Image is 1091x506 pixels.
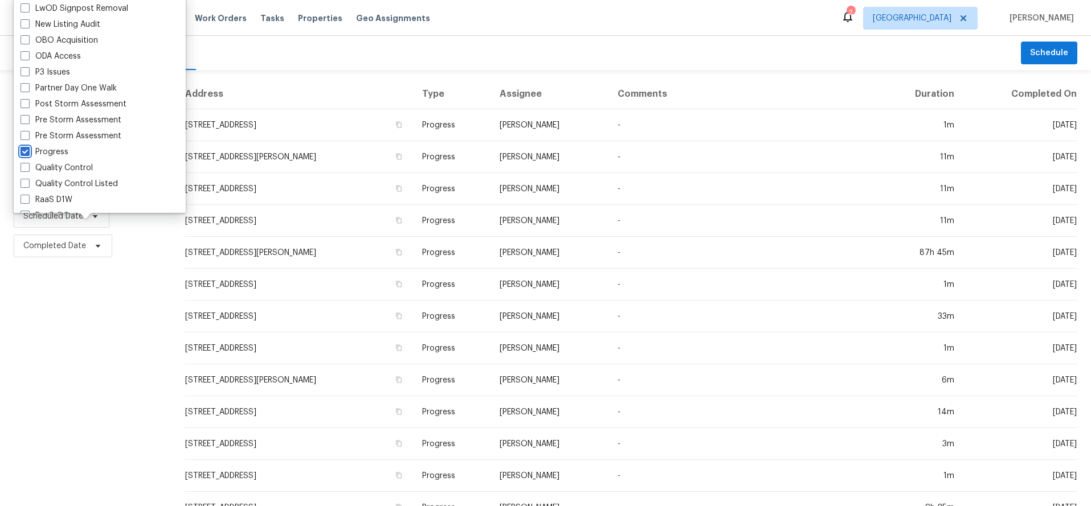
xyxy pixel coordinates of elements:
td: 6m [876,364,963,396]
td: Progress [413,396,491,428]
td: [PERSON_NAME] [491,396,608,428]
span: Completed Date [23,240,86,252]
td: [PERSON_NAME] [491,301,608,332]
div: 2 [847,7,855,18]
label: Pre Storm Assessment [21,114,121,126]
td: [DATE] [963,364,1077,396]
button: Copy Address [394,438,404,449]
td: 3m [876,428,963,460]
td: [DATE] [963,332,1077,364]
label: Post Storm Assessment [21,98,126,110]
th: Assignee [491,79,608,109]
td: [DATE] [963,460,1077,492]
th: Type [413,79,491,109]
td: [STREET_ADDRESS] [185,460,413,492]
td: [STREET_ADDRESS][PERSON_NAME] [185,141,413,173]
label: Progress [21,146,68,158]
td: - [608,396,876,428]
td: 87h 45m [876,237,963,269]
td: [STREET_ADDRESS] [185,269,413,301]
td: [PERSON_NAME] [491,141,608,173]
th: Comments [608,79,876,109]
td: Progress [413,205,491,237]
td: [PERSON_NAME] [491,364,608,396]
td: - [608,428,876,460]
td: - [608,237,876,269]
th: Completed On [963,79,1077,109]
td: Progress [413,301,491,332]
button: Copy Address [394,120,404,130]
button: Copy Address [394,470,404,480]
td: [DATE] [963,141,1077,173]
span: [PERSON_NAME] [1005,13,1074,24]
td: [STREET_ADDRESS] [185,109,413,141]
td: Progress [413,332,491,364]
label: Quality Control [21,162,93,174]
td: [STREET_ADDRESS] [185,173,413,205]
span: Schedule [1030,46,1068,60]
label: OBO Acquisition [21,35,98,46]
td: [STREET_ADDRESS] [185,205,413,237]
td: 11m [876,205,963,237]
td: [DATE] [963,237,1077,269]
label: ODA Access [21,51,81,62]
span: Work Orders [195,13,247,24]
td: [PERSON_NAME] [491,428,608,460]
td: - [608,301,876,332]
td: - [608,141,876,173]
td: 14m [876,396,963,428]
td: - [608,173,876,205]
button: Schedule [1021,42,1077,65]
td: 1m [876,269,963,301]
td: [STREET_ADDRESS] [185,332,413,364]
td: 33m [876,301,963,332]
span: Tasks [260,14,284,22]
label: Pre Storm Assessment [21,130,121,142]
td: [STREET_ADDRESS][PERSON_NAME] [185,237,413,269]
td: [PERSON_NAME] [491,269,608,301]
td: - [608,269,876,301]
td: [PERSON_NAME] [491,205,608,237]
td: [PERSON_NAME] [491,332,608,364]
button: Copy Address [394,279,404,289]
td: Progress [413,109,491,141]
td: [DATE] [963,205,1077,237]
button: Copy Address [394,343,404,353]
td: [DATE] [963,269,1077,301]
label: RaaS D1W [21,194,72,205]
td: Progress [413,173,491,205]
td: [DATE] [963,173,1077,205]
td: Progress [413,269,491,301]
td: Progress [413,428,491,460]
button: Copy Address [394,215,404,225]
td: Progress [413,141,491,173]
td: 11m [876,173,963,205]
td: [PERSON_NAME] [491,109,608,141]
td: - [608,332,876,364]
th: Duration [876,79,963,109]
td: Progress [413,460,491,492]
td: [DATE] [963,428,1077,460]
td: - [608,205,876,237]
td: - [608,109,876,141]
button: Copy Address [394,151,404,162]
td: [STREET_ADDRESS] [185,301,413,332]
td: [DATE] [963,301,1077,332]
td: 1m [876,460,963,492]
td: [STREET_ADDRESS] [185,428,413,460]
td: Progress [413,237,491,269]
label: LwOD Signpost Removal [21,3,128,14]
td: 1m [876,109,963,141]
button: Copy Address [394,375,404,385]
span: Scheduled Date [23,211,83,222]
label: P3 Issues [21,67,70,78]
td: - [608,364,876,396]
th: Address [185,79,413,109]
td: [PERSON_NAME] [491,460,608,492]
span: Properties [298,13,342,24]
td: 1m [876,332,963,364]
button: Copy Address [394,311,404,321]
td: 11m [876,141,963,173]
td: [PERSON_NAME] [491,173,608,205]
span: Geo Assignments [356,13,430,24]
